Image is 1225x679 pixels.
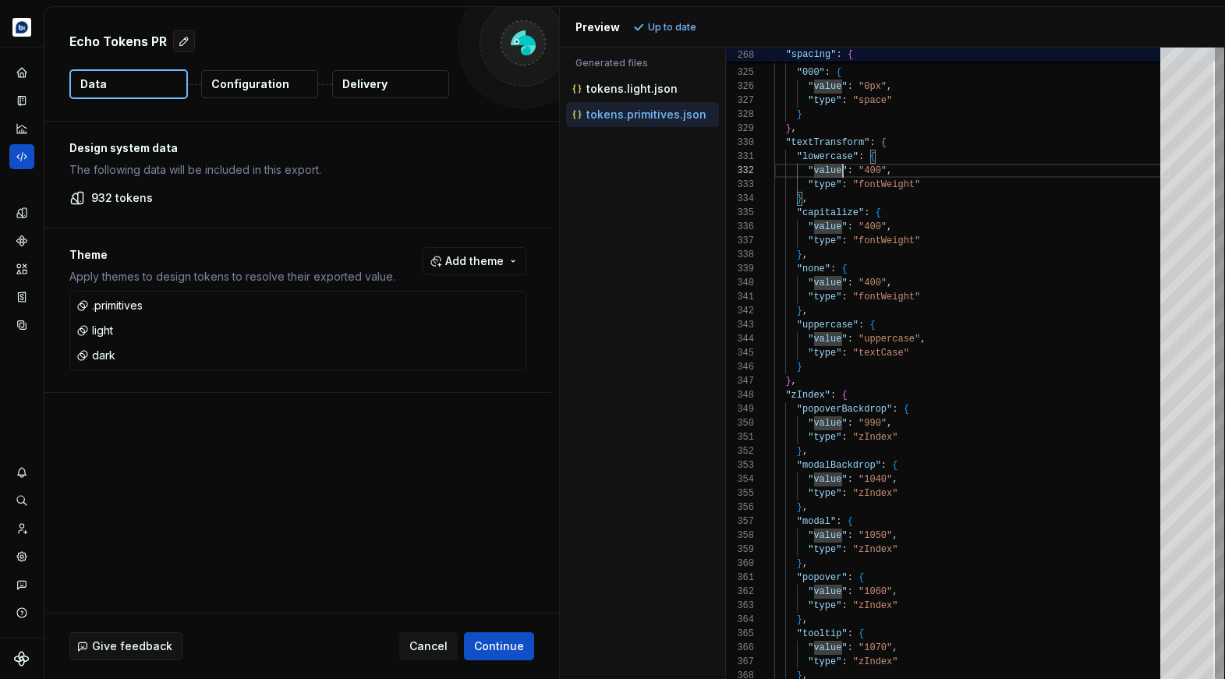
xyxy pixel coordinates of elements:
button: Continue [464,632,534,660]
div: 350 [726,416,754,430]
button: Delivery [332,70,449,98]
p: Echo Tokens PR [69,32,167,51]
span: { [893,460,898,471]
span: "type" [808,179,841,190]
div: 330 [726,136,754,150]
span: : [842,544,848,555]
span: : [848,334,853,345]
p: Up to date [648,21,696,34]
span: Continue [474,638,524,654]
a: Data sources [9,313,34,338]
div: 359 [726,543,754,557]
button: tokens.light.json [566,80,719,97]
span: , [887,418,892,429]
span: , [893,530,898,541]
div: 334 [726,192,754,206]
span: "400" [859,278,887,288]
span: "value" [808,334,847,345]
a: Supernova Logo [14,651,30,667]
span: : [836,49,841,60]
span: : [848,165,853,176]
div: 349 [726,402,754,416]
div: 347 [726,374,754,388]
span: , [893,474,898,485]
span: "popoverBackdrop" [797,404,892,415]
p: The following data will be included in this export. [69,162,526,178]
span: } [797,614,802,625]
a: Code automation [9,144,34,169]
span: { [870,320,876,331]
span: { [836,67,841,78]
span: , [887,81,892,92]
span: Give feedback [92,638,172,654]
span: { [848,49,853,60]
div: Assets [9,256,34,281]
span: Cancel [409,638,448,654]
p: 932 tokens [91,190,153,206]
span: "textCase" [853,348,909,359]
div: 329 [726,122,754,136]
p: Generated files [575,57,710,69]
span: , [893,642,898,653]
span: "value" [808,278,847,288]
p: tokens.light.json [586,83,678,95]
span: "type" [808,432,841,443]
span: , [802,193,808,204]
span: , [802,249,808,260]
span: , [802,446,808,457]
span: , [802,502,808,513]
span: , [791,376,797,387]
span: "value" [808,586,847,597]
span: "value" [808,221,847,232]
button: Add theme [423,247,526,275]
span: Add theme [445,253,504,269]
div: Preview [575,19,620,35]
span: "type" [808,656,841,667]
span: "type" [808,544,841,555]
span: "000" [797,67,825,78]
button: Cancel [399,632,458,660]
span: } [797,193,802,204]
div: light [76,323,113,338]
span: , [887,278,892,288]
div: 365 [726,627,754,641]
a: Design tokens [9,200,34,225]
a: Settings [9,544,34,569]
div: 352 [726,444,754,458]
p: Data [80,76,107,92]
span: "zIndex" [853,600,898,611]
span: "tooltip" [797,628,848,639]
div: 333 [726,178,754,192]
span: : [859,320,864,331]
div: 361 [726,571,754,585]
span: : [842,179,848,190]
span: { [842,263,848,274]
span: "popover" [797,572,848,583]
span: "none" [797,263,830,274]
div: 356 [726,500,754,515]
span: "1070" [859,642,892,653]
span: "value" [808,474,847,485]
span: , [893,586,898,597]
div: 341 [726,290,754,304]
span: { [881,137,887,148]
button: Configuration [201,70,318,98]
p: Configuration [211,76,289,92]
span: "value" [808,530,847,541]
span: : [842,656,848,667]
span: "fontWeight" [853,292,920,302]
span: , [887,165,892,176]
div: 327 [726,94,754,108]
span: } [797,362,802,373]
button: Notifications [9,460,34,485]
span: "zIndex" [786,390,831,401]
span: "lowercase" [797,151,859,162]
span: , [802,306,808,317]
span: { [859,628,864,639]
span: "uppercase" [797,320,859,331]
p: Delivery [342,76,388,92]
span: : [836,516,841,527]
span: : [848,474,853,485]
